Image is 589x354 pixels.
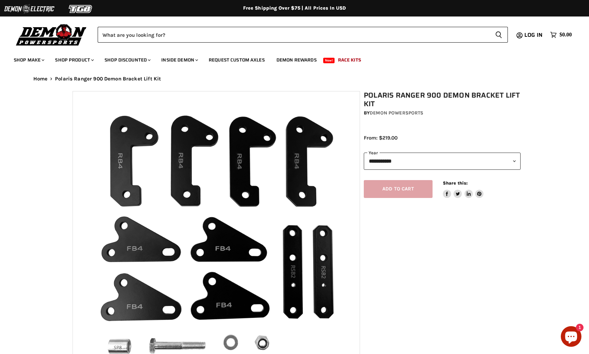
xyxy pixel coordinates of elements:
[524,31,543,39] span: Log in
[98,27,508,43] form: Product
[55,2,107,15] img: TGB Logo 2
[98,27,490,43] input: Search
[559,326,583,349] inbox-online-store-chat: Shopify online store chat
[364,135,397,141] span: From: $219.00
[271,53,322,67] a: Demon Rewards
[547,30,575,40] a: $0.00
[50,53,98,67] a: Shop Product
[14,22,89,47] img: Demon Powersports
[99,53,155,67] a: Shop Discounted
[9,53,48,67] a: Shop Make
[364,91,521,108] h1: Polaris Ranger 900 Demon Bracket Lift Kit
[20,5,570,11] div: Free Shipping Over $75 | All Prices In USD
[33,76,48,82] a: Home
[443,180,484,198] aside: Share this:
[559,32,572,38] span: $0.00
[156,53,202,67] a: Inside Demon
[443,180,468,186] span: Share this:
[364,153,521,169] select: year
[364,109,521,117] div: by
[323,58,335,63] span: New!
[55,76,161,82] span: Polaris Ranger 900 Demon Bracket Lift Kit
[204,53,270,67] a: Request Custom Axles
[20,76,570,82] nav: Breadcrumbs
[9,50,570,67] ul: Main menu
[3,2,55,15] img: Demon Electric Logo 2
[521,32,547,38] a: Log in
[333,53,366,67] a: Race Kits
[370,110,423,116] a: Demon Powersports
[490,27,508,43] button: Search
